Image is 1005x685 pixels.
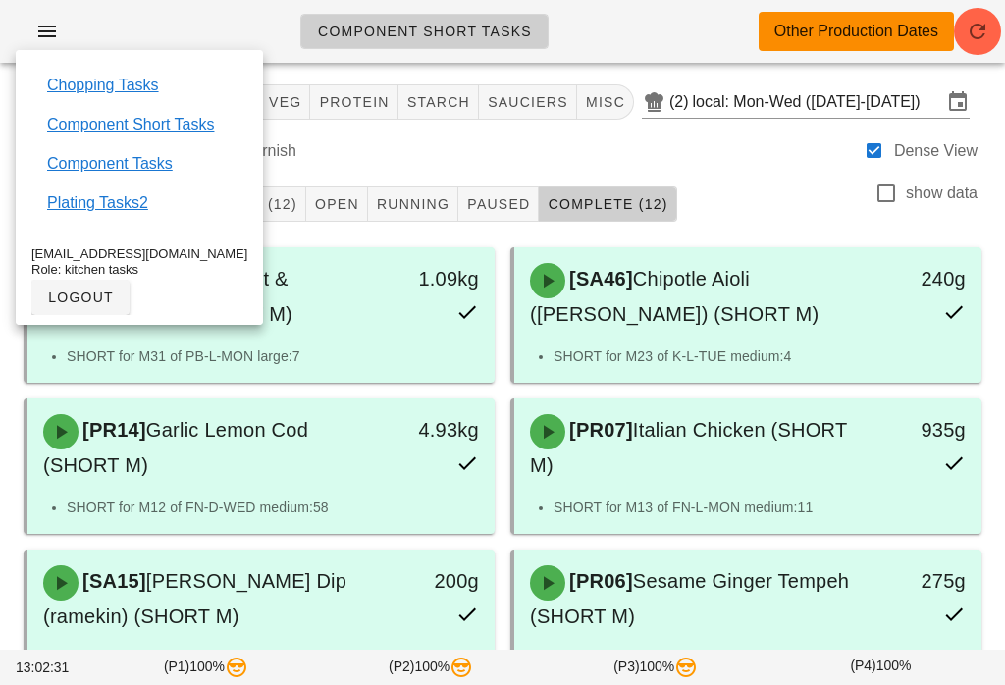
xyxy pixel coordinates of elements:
span: Sesame Ginger Tempeh (SHORT M) [530,570,849,627]
div: Other Production Dates [774,20,938,43]
li: SHORT for M31 of PB-L-MON large:7 [67,345,479,367]
button: starch [398,84,479,120]
span: [SA46] [565,268,633,290]
div: 1.09kg [388,263,479,294]
a: Component Tasks [47,152,173,176]
a: Plating Tasks2 [47,191,148,215]
span: Paused [466,196,530,212]
button: misc [577,84,634,120]
div: (P3) 100% [544,652,768,683]
div: 4.93kg [388,414,479,446]
span: Running [376,196,450,212]
div: 240g [874,263,966,294]
span: protein [318,94,389,110]
a: Component Short Tasks [47,113,214,136]
button: Running [368,186,458,222]
span: Chipotle Aioli ([PERSON_NAME]) (SHORT M) [530,268,819,325]
label: show data [906,184,978,203]
span: All (12) [234,196,296,212]
div: 935g [874,414,966,446]
button: protein [310,84,397,120]
div: (P2) 100% [319,652,544,683]
span: [PR14] [79,419,146,441]
span: Component Short Tasks [317,24,532,39]
div: [EMAIL_ADDRESS][DOMAIN_NAME] [31,246,247,262]
div: 200g [388,565,479,597]
button: logout [31,280,130,315]
button: All (12) [225,186,305,222]
li: SHORT for M13 of FN-L-MON medium:11 [554,497,966,518]
div: (P4) 100% [768,652,993,683]
span: [PR06] [565,570,633,592]
button: Open [306,186,368,222]
div: 275g [874,565,966,597]
a: Component Short Tasks [300,14,549,49]
button: veg [260,84,311,120]
button: Paused [458,186,539,222]
span: Complete (12) [547,196,667,212]
span: [PERSON_NAME] Dip (ramekin) (SHORT M) [43,570,346,627]
li: SHORT for M23 of K-L-TUE medium:4 [554,345,966,367]
span: misc [585,94,625,110]
a: Chopping Tasks [47,74,159,97]
span: Italian Chicken (SHORT M) [530,419,847,476]
span: Garlic Lemon Cod (SHORT M) [43,419,308,476]
li: SHORT for M28 of PB-D-MON large:2 [554,648,966,669]
li: SHORT for M12 of FN-D-WED medium:58 [67,497,479,518]
span: starch [406,94,470,110]
span: [PR07] [565,419,633,441]
div: (P1) 100% [93,652,318,683]
div: (2) [669,92,693,112]
div: Role: kitchen tasks [31,262,247,278]
label: Dense View [894,141,978,161]
li: SHORT for M3 of LC-D-WED medium:4 [67,648,479,669]
span: sauciers [487,94,568,110]
div: 13:02:31 [12,654,93,682]
button: sauciers [479,84,577,120]
span: veg [268,94,302,110]
span: logout [47,290,114,305]
span: [SA15] [79,570,146,592]
button: Complete (12) [539,186,676,222]
span: Open [314,196,359,212]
